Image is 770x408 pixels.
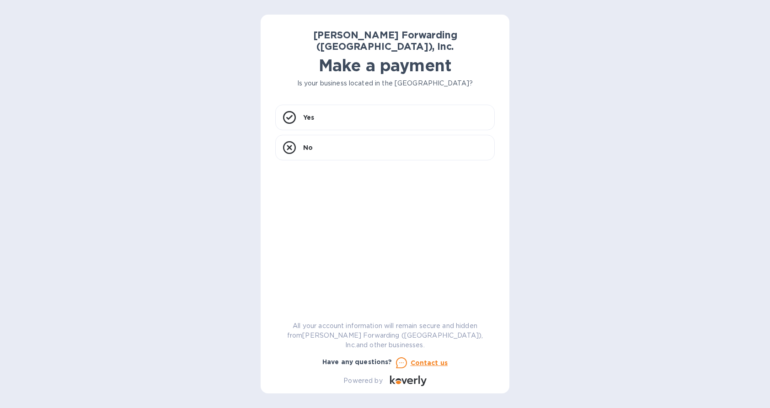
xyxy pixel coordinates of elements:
p: All your account information will remain secure and hidden from [PERSON_NAME] Forwarding ([GEOGRA... [275,321,495,350]
u: Contact us [411,359,448,366]
p: Powered by [343,376,382,386]
p: Yes [303,113,314,122]
p: Is your business located in the [GEOGRAPHIC_DATA]? [275,79,495,88]
h1: Make a payment [275,56,495,75]
p: No [303,143,313,152]
b: [PERSON_NAME] Forwarding ([GEOGRAPHIC_DATA]), Inc. [313,29,457,52]
b: Have any questions? [322,358,392,366]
